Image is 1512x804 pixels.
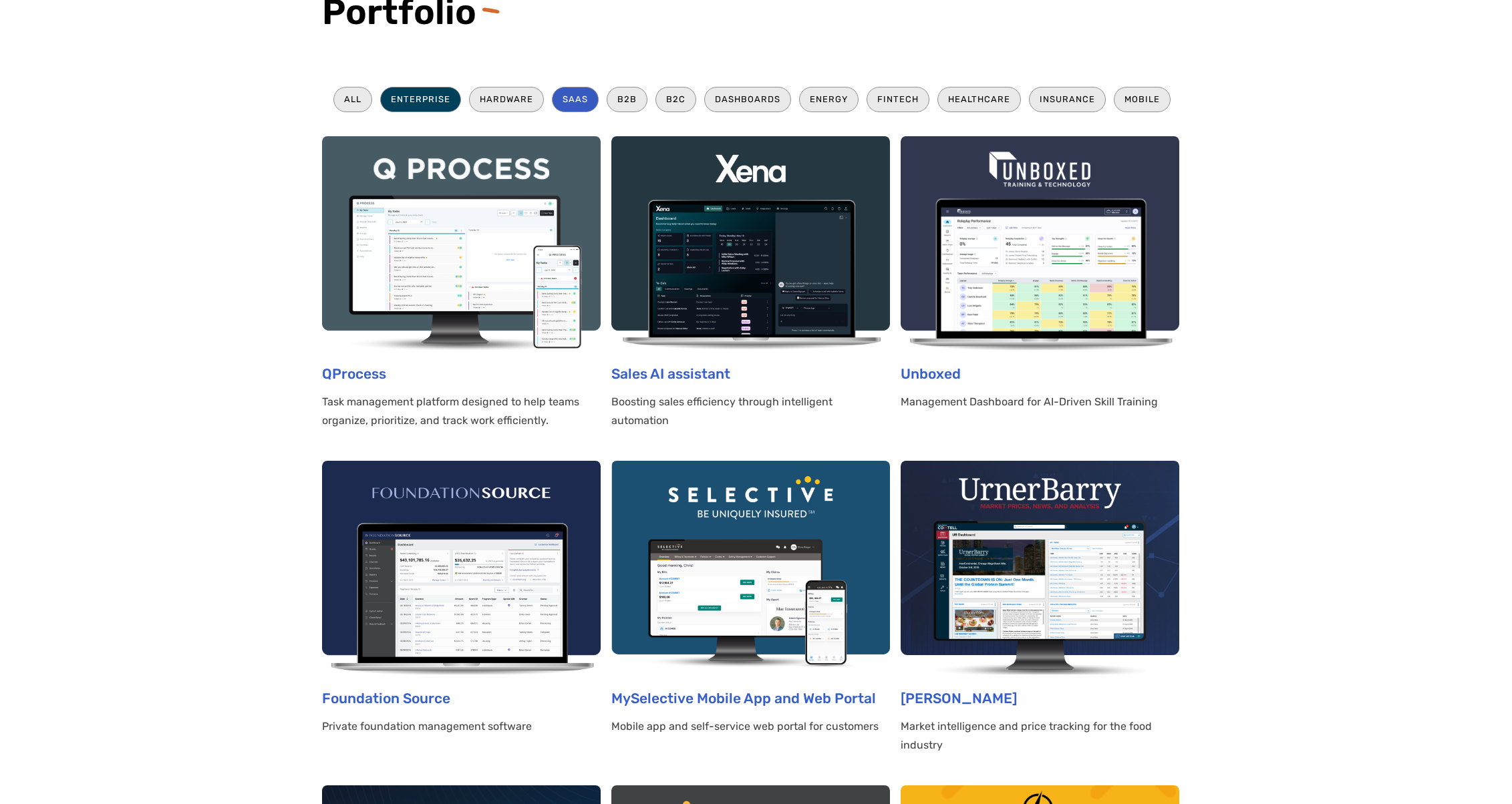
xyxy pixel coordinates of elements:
span: Last Name [263,1,310,12]
a: MySelective Mobile App and Web Portal [611,690,876,707]
li: Mobile [1114,87,1171,112]
a: QProcess [322,365,386,382]
li: All [333,87,372,112]
p: Mobile app and self-service web portal for customers [611,717,890,736]
input: Subscribe to UX Team newsletter. [3,188,12,196]
span: Subscribe to UX Team newsletter. [17,186,520,198]
a: Sales AI assistant [611,365,730,382]
a: [PERSON_NAME] [901,690,1017,707]
a: Unboxed [901,365,961,382]
img: Dashboard for a task management software [322,136,601,350]
li: Hardware [469,87,544,112]
p: Market intelligence and price tracking for the food industry [901,717,1179,755]
li: SaaS [552,87,599,112]
li: Energy [799,87,859,112]
li: Fintech [867,87,929,112]
p: Boosting sales efficiency through intelligent automation [611,393,890,430]
img: Selective Insurance mobile app and web portal [611,461,890,674]
p: Management Dashboard for AI-Driven Skill Training [901,393,1179,411]
a: Foundation Source [322,690,450,707]
iframe: Chat Widget [1445,740,1512,804]
li: B2B [607,87,647,112]
p: Private foundation management software [322,717,601,736]
li: Healthcare [937,87,1021,112]
img: Urner Barry [901,461,1179,674]
li: Insurance [1029,87,1106,112]
li: Enterprise [380,87,461,112]
p: Task management platform designed to help teams organize, prioritize, and track work efficiently. [322,393,601,430]
li: B2C [655,87,696,112]
img: Management dashboard for AI-driven skill training [901,136,1179,350]
li: Dashboards [704,87,791,112]
img: Boosting Sales Efficiency Through Intelligent Automation [611,136,890,350]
